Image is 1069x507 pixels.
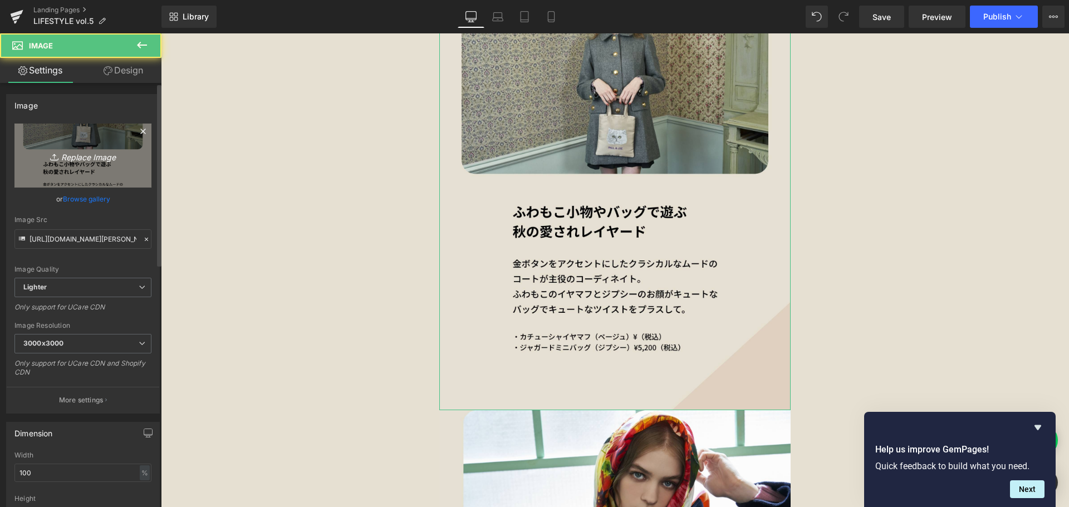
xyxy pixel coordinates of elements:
a: New Library [161,6,217,28]
input: Link [14,229,151,249]
h2: Help us improve GemPages! [875,443,1045,456]
div: % [140,465,150,480]
button: Next question [1010,480,1045,498]
div: Dimension [14,422,53,438]
span: Image [29,41,53,50]
button: More settings [7,387,159,413]
button: Redo [832,6,855,28]
a: Mobile [538,6,565,28]
a: Landing Pages [33,6,161,14]
span: LIFESTYLE vol.5 [33,17,94,26]
span: Save [872,11,891,23]
input: auto [14,464,151,482]
div: Height [14,495,151,503]
a: Browse gallery [63,189,110,209]
button: More [1042,6,1065,28]
button: Hide survey [1031,421,1045,434]
a: Laptop [484,6,511,28]
div: Image [14,95,38,110]
div: Image Src [14,216,151,224]
button: Publish [970,6,1038,28]
div: Image Resolution [14,322,151,329]
b: Lighter [23,283,47,291]
div: Only support for UCare CDN [14,303,151,319]
a: Design [83,58,164,83]
div: Width [14,451,151,459]
a: Preview [909,6,965,28]
p: More settings [59,395,104,405]
div: Only support for UCare CDN and Shopify CDN [14,359,151,384]
b: 3000x3000 [23,339,63,347]
div: or [14,193,151,205]
p: Quick feedback to build what you need. [875,461,1045,471]
i: Replace Image [38,149,128,163]
span: Library [183,12,209,22]
div: Image Quality [14,265,151,273]
span: Publish [983,12,1011,21]
button: Undo [806,6,828,28]
a: Desktop [458,6,484,28]
a: Tablet [511,6,538,28]
div: Help us improve GemPages! [875,421,1045,498]
span: Preview [922,11,952,23]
